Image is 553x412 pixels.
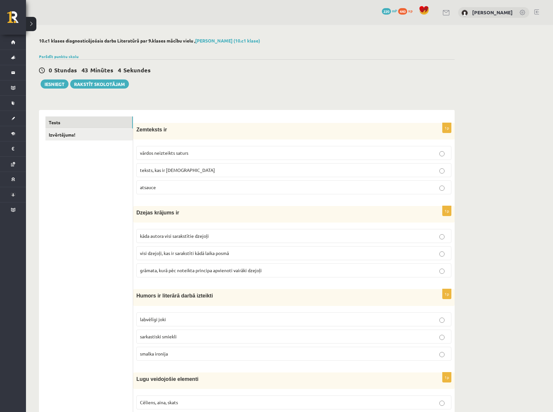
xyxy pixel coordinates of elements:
[136,127,167,132] span: Zemteksts ir
[7,11,26,28] a: Rīgas 1. Tālmācības vidusskola
[39,54,79,59] a: Parādīt punktu skalu
[442,123,451,133] p: 1p
[382,8,391,15] span: 220
[39,38,455,43] h2: 10.c1 klases diagnosticējošais darbs Literatūrā par 9.klases mācību vielu ,
[140,316,166,322] span: labvēlīgi joki
[140,184,156,190] span: atsauce
[439,168,445,174] input: teksts, kas ir [DEMOGRAPHIC_DATA]
[392,8,397,13] span: mP
[90,66,113,74] span: Minūtes
[123,66,151,74] span: Sekundes
[382,8,397,13] a: 220 mP
[54,66,77,74] span: Stundas
[398,8,407,15] span: 440
[408,8,412,13] span: xp
[439,186,445,191] input: atsauce
[49,66,52,74] span: 0
[472,9,513,16] a: [PERSON_NAME]
[439,401,445,406] input: Cēliens, aina, skats
[439,318,445,323] input: labvēlīgi joki
[140,333,177,339] span: sarkastiski smiekli
[442,372,451,382] p: 1p
[70,79,129,89] a: Rakstīt skolotājam
[439,151,445,156] input: vārdos neizteikts saturs
[136,376,198,382] span: Lugu veidojošie elementi
[461,10,468,16] img: Mārtiņš Kasparinskis
[82,66,88,74] span: 43
[140,399,178,405] span: Cēliens, aina, skats
[140,150,188,156] span: vārdos neizteikts saturs
[140,267,262,273] span: grāmata, kurā pēc noteikta principa apvienoti vairāki dzejoļi
[140,167,215,173] span: teksts, kas ir [DEMOGRAPHIC_DATA]
[439,352,445,357] input: smalka ironija
[45,116,133,128] a: Tests
[439,234,445,239] input: kāda autora visi sarakstītie dzejoļi
[136,210,179,215] span: Dzejas krājums ir
[439,269,445,274] input: grāmata, kurā pēc noteikta principa apvienoti vairāki dzejoļi
[45,129,133,141] a: Izvērtējums!
[140,351,168,357] span: smalka ironija
[439,335,445,340] input: sarkastiski smiekli
[140,250,229,256] span: visi dzejoļi, kas ir sarakstīti kādā laika posmā
[140,233,209,239] span: kāda autora visi sarakstītie dzejoļi
[439,251,445,257] input: visi dzejoļi, kas ir sarakstīti kādā laika posmā
[41,79,69,89] button: Iesniegt
[442,289,451,299] p: 1p
[118,66,121,74] span: 4
[195,38,260,43] a: [PERSON_NAME] (10.c1 klase)
[398,8,416,13] a: 440 xp
[442,206,451,216] p: 1p
[136,293,213,298] span: Humors ir literārā darbā izteikti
